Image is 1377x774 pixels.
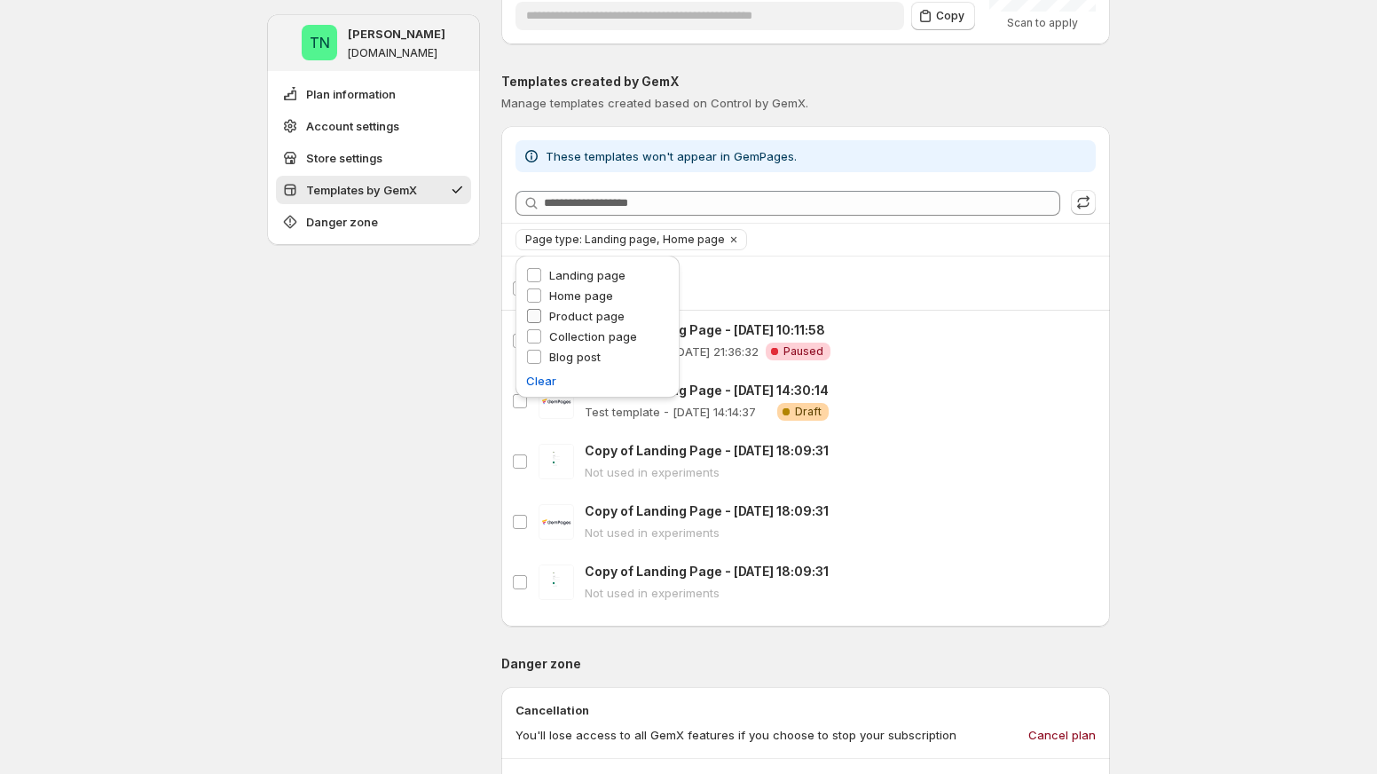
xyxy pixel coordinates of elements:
[276,112,471,140] button: Account settings
[1018,721,1106,749] button: Cancel plan
[549,288,613,303] span: Home page
[783,344,823,359] span: Paused
[306,149,382,167] span: Store settings
[276,144,471,172] button: Store settings
[306,213,378,231] span: Danger zone
[585,502,829,520] p: Copy of Landing Page - [DATE] 18:09:31
[501,96,808,110] span: Manage templates created based on Control by GemX.
[585,463,829,481] p: Not used in experiments
[585,584,829,602] p: Not used in experiments
[276,80,471,108] button: Plan information
[348,25,445,43] p: [PERSON_NAME]
[525,233,725,247] span: Page type: Landing page, Home page
[501,73,1110,91] p: Templates created by GemX
[306,181,417,199] span: Templates by GemX
[302,25,337,60] span: Tung Ngo
[306,85,396,103] span: Plan information
[310,34,330,51] text: TN
[516,230,725,249] button: Page type: Landing page, Home page
[501,655,1110,673] p: Danger zone
[276,208,471,236] button: Danger zone
[515,701,1096,719] p: Cancellation
[585,321,830,339] p: Copy of Landing Page - [DATE] 10:11:58
[306,117,399,135] span: Account settings
[911,2,975,30] button: Copy
[795,405,822,419] span: Draft
[585,524,829,541] p: Not used in experiments
[989,16,1096,30] p: Scan to apply
[549,268,626,282] span: Landing page
[515,726,956,744] p: You'll lose access to all GemX features if you choose to stop your subscription
[549,350,601,364] span: Blog post
[549,309,625,323] span: Product page
[585,403,756,421] p: Test template - [DATE] 14:14:37
[585,563,829,580] p: Copy of Landing Page - [DATE] 18:09:31
[539,504,574,540] img: Copy of Landing Page - Jan 31, 18:09:31
[1028,726,1096,744] span: Cancel plan
[526,372,556,390] button: Clear
[276,176,471,204] button: Templates by GemX
[585,442,829,460] p: Copy of Landing Page - [DATE] 18:09:31
[546,149,797,163] span: These templates won't appear in GemPages.
[539,565,574,600] img: Copy of Landing Page - Jan 31, 18:09:31
[936,9,964,23] span: Copy
[549,329,637,344] span: Collection page
[725,230,743,249] button: Clear
[348,46,437,60] p: [DOMAIN_NAME]
[539,444,574,479] img: Copy of Landing Page - Jan 31, 18:09:31
[585,382,829,399] p: Copy of Landing Page - [DATE] 14:30:14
